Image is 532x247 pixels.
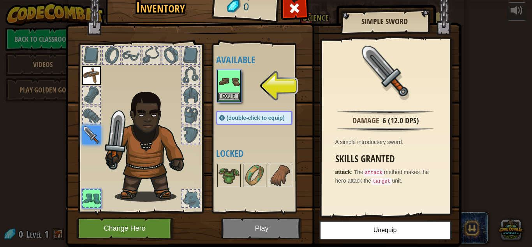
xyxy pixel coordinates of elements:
[82,126,101,144] img: portrait.png
[82,66,101,85] img: portrait.png
[382,115,419,126] div: 6 (12.0 DPS)
[244,165,266,187] img: portrait.png
[227,115,285,121] span: (double-click to equip)
[218,92,240,101] button: Equip
[270,165,291,187] img: portrait.png
[335,138,440,146] div: A simple introductory sword.
[216,148,308,158] h4: Locked
[337,127,433,132] img: hr.png
[348,17,421,26] h2: Simple Sword
[218,71,240,92] img: portrait.png
[218,165,240,187] img: portrait.png
[319,220,451,240] button: Unequip
[335,169,429,184] span: The method makes the hero attack the unit.
[360,46,411,96] img: portrait.png
[371,178,392,185] code: target
[335,154,440,164] h3: Skills Granted
[352,115,379,126] div: Damage
[363,169,384,176] code: attack
[351,169,354,175] span: :
[216,55,308,65] h4: Available
[337,110,433,115] img: hr.png
[76,218,175,239] button: Change Hero
[335,169,351,175] strong: attack
[102,87,198,202] img: Gordon_Stalwart_Hair.png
